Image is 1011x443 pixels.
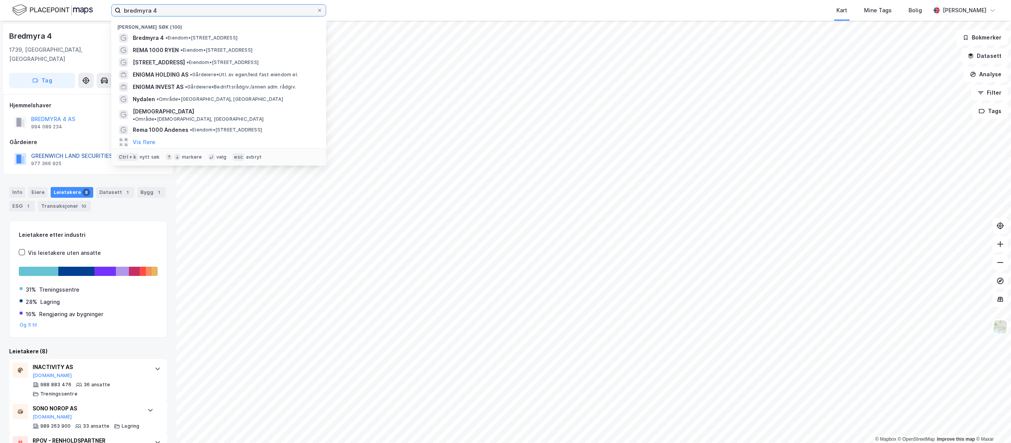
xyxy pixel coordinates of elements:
div: Datasett [96,187,134,198]
img: Z [993,320,1008,334]
button: Datasett [961,48,1008,64]
div: Gårdeiere [10,138,167,147]
span: Eiendom • [STREET_ADDRESS] [190,127,262,133]
button: Filter [971,85,1008,100]
div: Treningssentre [39,285,79,294]
span: Eiendom • [STREET_ADDRESS] [180,47,252,53]
span: Rema 1000 Andenes [133,125,188,135]
span: • [165,35,168,41]
div: Leietakere [51,187,93,198]
span: • [185,84,187,90]
div: nytt søk [140,154,160,160]
div: 28% [26,297,37,307]
a: OpenStreetMap [898,436,935,442]
iframe: Chat Widget [973,406,1011,443]
div: [PERSON_NAME] [943,6,986,15]
button: Vis flere [133,138,155,147]
div: 989 263 900 [40,423,71,429]
div: markere [182,154,202,160]
span: Eiendom • [STREET_ADDRESS] [165,35,237,41]
div: Transaksjoner [38,201,91,212]
span: Bredmyra 4 [133,33,164,43]
div: Vis leietakere uten ansatte [28,248,101,258]
div: Info [9,187,25,198]
span: Område • [GEOGRAPHIC_DATA], [GEOGRAPHIC_DATA] [157,96,283,102]
div: 977 366 925 [31,161,61,167]
span: [DEMOGRAPHIC_DATA] [133,107,194,116]
div: [PERSON_NAME] søk (100) [111,18,326,32]
div: Mine Tags [864,6,892,15]
div: Hjemmelshaver [10,101,167,110]
div: Lagring [122,423,139,429]
div: 994 089 234 [31,124,62,130]
div: Kart [836,6,847,15]
div: SONO NOROP AS [33,404,140,413]
div: 10 [80,202,88,210]
span: Gårdeiere • Bedriftsrådgiv./annen adm. rådgiv. [185,84,296,90]
div: Ctrl + k [117,153,138,161]
div: Rengjøring av bygninger [39,310,103,319]
span: • [186,59,189,65]
span: • [190,127,192,133]
div: Lagring [40,297,60,307]
span: • [180,47,183,53]
div: esc [233,153,244,161]
span: [STREET_ADDRESS] [133,58,185,67]
span: REMA 1000 RYEN [133,46,179,55]
a: Improve this map [937,436,975,442]
img: logo.f888ab2527a4732fd821a326f86c7f29.svg [12,3,93,17]
span: Eiendom • [STREET_ADDRESS] [186,59,259,66]
div: Bolig [909,6,922,15]
button: Tag [9,73,75,88]
button: Analyse [963,67,1008,82]
div: 33 ansatte [83,423,109,429]
div: 8 [82,189,90,196]
div: ESG [9,201,35,212]
div: Leietakere etter industri [19,230,158,240]
input: Søk på adresse, matrikkel, gårdeiere, leietakere eller personer [121,5,317,16]
div: 1 [155,189,163,196]
span: • [133,116,135,122]
a: Mapbox [875,436,896,442]
button: Tags [972,103,1008,119]
div: 36 ansatte [84,382,110,388]
div: 1 [24,202,32,210]
span: Område • [DEMOGRAPHIC_DATA], [GEOGRAPHIC_DATA] [133,116,264,122]
div: 16% [26,310,36,319]
div: INACTIVITY AS [33,363,147,372]
div: Bredmyra 4 [9,30,53,42]
div: 1 [124,189,131,196]
span: • [190,72,192,77]
div: velg [216,154,227,160]
div: 988 883 476 [40,382,71,388]
div: 31% [26,285,36,294]
div: Leietakere (8) [9,347,167,356]
span: Nydalen [133,95,155,104]
button: Og 5 til [20,322,37,328]
div: Treningssentre [40,391,78,397]
div: Eiere [28,187,48,198]
span: ENIGMA INVEST AS [133,82,183,92]
span: Gårdeiere • Utl. av egen/leid fast eiendom el. [190,72,298,78]
span: ENIGMA HOLDING AS [133,70,188,79]
button: Bokmerker [956,30,1008,45]
div: Bygg [137,187,166,198]
button: [DOMAIN_NAME] [33,372,72,379]
span: • [157,96,159,102]
button: [DOMAIN_NAME] [33,414,72,420]
div: 1739, [GEOGRAPHIC_DATA], [GEOGRAPHIC_DATA] [9,45,120,64]
div: avbryt [246,154,262,160]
